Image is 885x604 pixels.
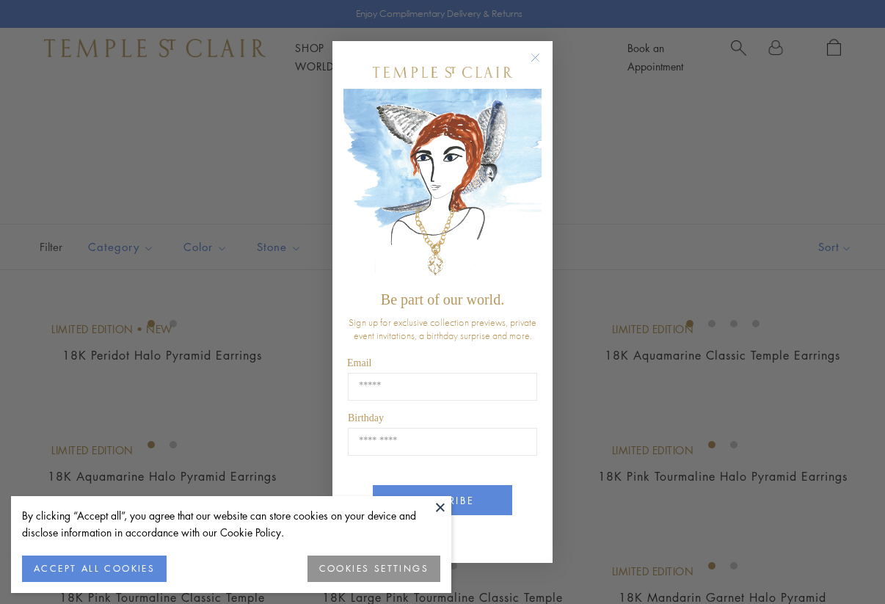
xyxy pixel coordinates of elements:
input: Email [348,373,537,401]
button: SUBSCRIBE [373,485,512,515]
span: Birthday [348,412,384,423]
div: By clicking “Accept all”, you agree that our website can store cookies on your device and disclos... [22,507,440,541]
span: Email [347,357,371,368]
img: Temple St. Clair [373,67,512,78]
img: c4a9eb12-d91a-4d4a-8ee0-386386f4f338.jpeg [343,89,542,285]
span: Sign up for exclusive collection previews, private event invitations, a birthday surprise and more. [349,316,536,342]
button: ACCEPT ALL COOKIES [22,556,167,582]
button: COOKIES SETTINGS [307,556,440,582]
span: Be part of our world. [381,291,504,308]
button: Close dialog [533,56,552,74]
